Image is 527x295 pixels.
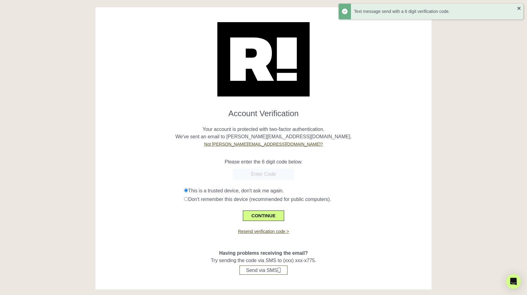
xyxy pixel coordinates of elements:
p: Please enter the 6 digit code below. [100,158,427,166]
div: Text message send with a 6 digit verification code. [354,8,517,15]
button: CONTINUE [243,210,284,221]
h1: Account Verification [100,104,427,118]
a: Resend verification code > [238,229,289,234]
input: Enter Code [233,169,294,180]
div: This is a trusted device, don't ask me again. [184,187,427,195]
span: Having problems receiving the email? [219,250,308,256]
div: Open Intercom Messenger [506,274,521,289]
img: Retention.com [217,22,310,96]
a: Not [PERSON_NAME][EMAIL_ADDRESS][DOMAIN_NAME]? [204,142,323,147]
p: Your account is protected with two-factor authentication. We've sent an email to [PERSON_NAME][EM... [100,118,427,148]
div: Try sending the code via SMS to (xxx) xxx-x775. [100,235,427,275]
button: Send via SMS [239,265,287,275]
div: Don't remember this device (recommended for public computers). [184,196,427,203]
